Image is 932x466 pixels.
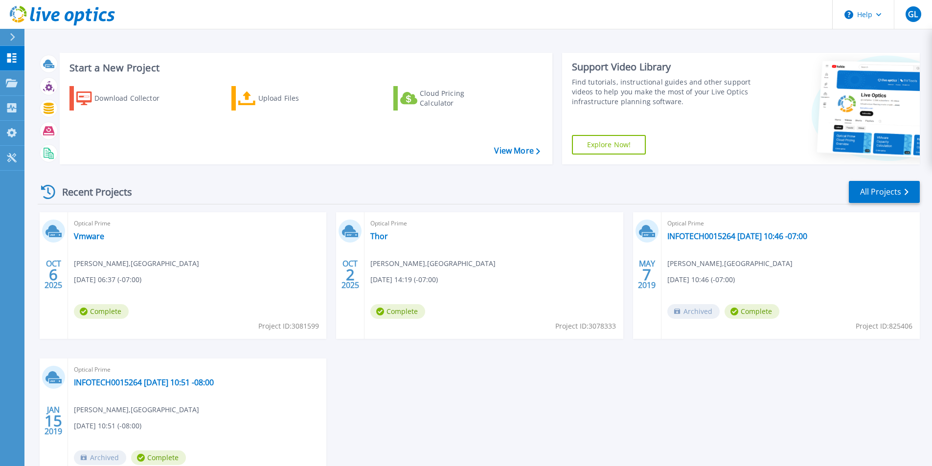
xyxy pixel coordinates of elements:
a: Upload Files [231,86,341,111]
a: Download Collector [69,86,179,111]
div: OCT 2025 [341,257,360,292]
span: [PERSON_NAME] , [GEOGRAPHIC_DATA] [74,258,199,269]
span: Optical Prime [667,218,914,229]
div: MAY 2019 [637,257,656,292]
a: Vmware [74,231,104,241]
a: INFOTECH0015264 [DATE] 10:51 -08:00 [74,377,214,387]
a: Cloud Pricing Calculator [393,86,502,111]
a: INFOTECH0015264 [DATE] 10:46 -07:00 [667,231,807,241]
span: Archived [74,450,126,465]
span: [DATE] 06:37 (-07:00) [74,274,141,285]
span: Project ID: 3081599 [258,321,319,332]
span: Optical Prime [74,218,320,229]
div: Recent Projects [38,180,145,204]
span: GL [908,10,918,18]
a: Explore Now! [572,135,646,155]
div: Find tutorials, instructional guides and other support videos to help you make the most of your L... [572,77,754,107]
span: Project ID: 825406 [856,321,912,332]
h3: Start a New Project [69,63,540,73]
span: Archived [667,304,720,319]
span: [DATE] 10:46 (-07:00) [667,274,735,285]
span: Optical Prime [370,218,617,229]
div: Download Collector [94,89,173,108]
div: Cloud Pricing Calculator [420,89,498,108]
span: [PERSON_NAME] , [GEOGRAPHIC_DATA] [370,258,496,269]
div: OCT 2025 [44,257,63,292]
span: Project ID: 3078333 [555,321,616,332]
span: Complete [131,450,186,465]
span: Optical Prime [74,364,320,375]
div: JAN 2019 [44,403,63,439]
span: [DATE] 14:19 (-07:00) [370,274,438,285]
a: All Projects [849,181,920,203]
span: [DATE] 10:51 (-08:00) [74,421,141,431]
div: Upload Files [258,89,337,108]
span: [PERSON_NAME] , [GEOGRAPHIC_DATA] [74,404,199,415]
span: Complete [370,304,425,319]
span: 15 [45,417,62,425]
a: Thor [370,231,388,241]
span: [PERSON_NAME] , [GEOGRAPHIC_DATA] [667,258,793,269]
span: Complete [74,304,129,319]
a: View More [494,146,540,155]
span: Complete [725,304,779,319]
div: Support Video Library [572,61,754,73]
span: 7 [642,270,651,279]
span: 2 [346,270,355,279]
span: 6 [49,270,58,279]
